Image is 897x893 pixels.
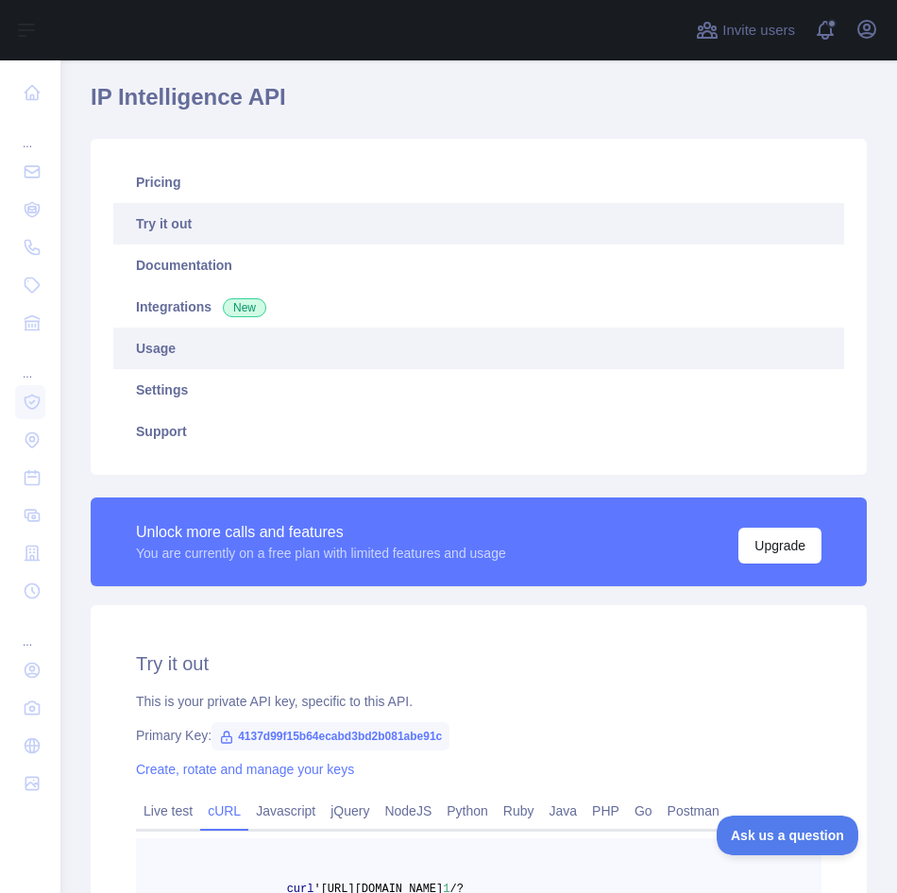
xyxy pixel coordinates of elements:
div: Primary Key: [136,726,821,745]
a: Ruby [496,796,542,826]
a: Create, rotate and manage your keys [136,762,354,777]
span: New [223,298,266,317]
a: Integrations New [113,286,844,328]
button: Upgrade [738,528,821,564]
a: Try it out [113,203,844,244]
div: ... [15,344,45,381]
div: This is your private API key, specific to this API. [136,692,821,711]
a: Pricing [113,161,844,203]
div: Unlock more calls and features [136,521,506,544]
a: NodeJS [377,796,439,826]
a: jQuery [323,796,377,826]
a: Go [627,796,660,826]
a: cURL [200,796,248,826]
div: ... [15,113,45,151]
button: Invite users [692,15,799,45]
span: Invite users [722,20,795,42]
a: Python [439,796,496,826]
a: Settings [113,369,844,411]
a: Documentation [113,244,844,286]
a: Live test [136,796,200,826]
span: 4137d99f15b64ecabd3bd2b081abe91c [212,722,449,750]
a: Javascript [248,796,323,826]
h2: Try it out [136,650,821,677]
iframe: Toggle Customer Support [717,816,859,855]
a: Java [542,796,585,826]
a: Usage [113,328,844,369]
a: Support [113,411,844,452]
h1: IP Intelligence API [91,82,867,127]
a: Postman [660,796,727,826]
div: ... [15,612,45,649]
div: You are currently on a free plan with limited features and usage [136,544,506,563]
a: PHP [584,796,627,826]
